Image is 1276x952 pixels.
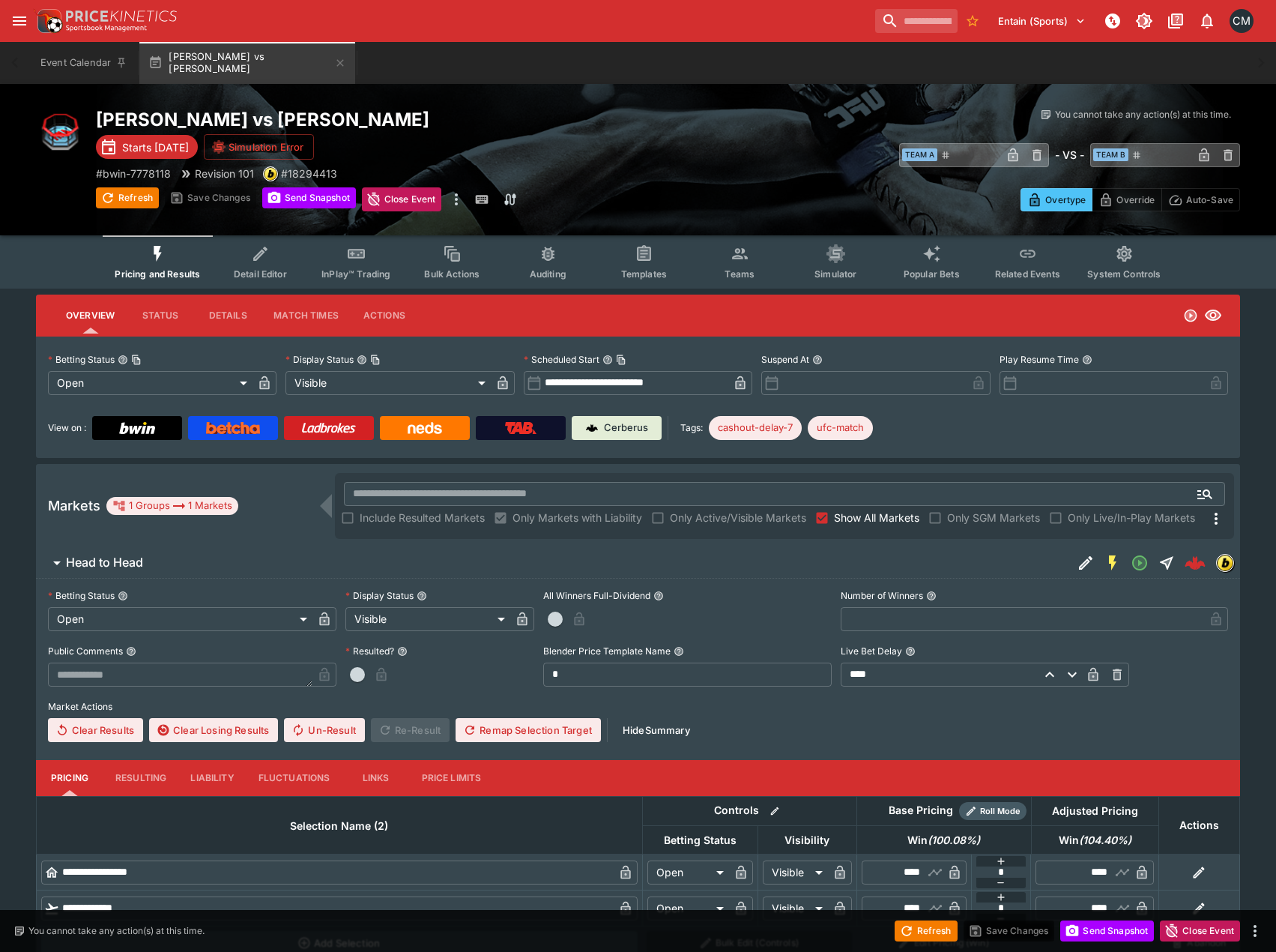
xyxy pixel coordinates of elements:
em: ( 100.08 %) [928,831,980,849]
button: Documentation [1162,7,1189,34]
img: Ladbrokes [301,422,356,434]
div: Open [647,897,729,921]
div: Visible [763,897,828,921]
p: Overtype [1045,192,1086,208]
span: Roll Mode [974,805,1026,818]
span: Simulator [814,268,856,280]
span: cashout-delay-7 [709,421,802,436]
th: Controls [642,796,856,825]
button: Un-Result [284,718,364,742]
img: bwin [1217,555,1233,571]
p: Suspend At [761,353,809,366]
img: PriceKinetics Logo [33,6,63,36]
svg: Open [1183,308,1198,323]
button: Resulted? [397,646,408,657]
span: Popular Bets [904,268,960,280]
span: InPlay™ Trading [321,268,390,280]
span: Templates [621,268,667,280]
button: Number of Winners [926,591,937,601]
button: Actions [351,298,418,334]
a: Cerberus [572,416,662,440]
div: Betting Target: cerberus [709,416,802,440]
input: search [875,9,958,33]
button: Match Times [261,298,351,334]
p: You cannot take any action(s) at this time. [1055,108,1231,121]
p: Override [1116,192,1155,208]
div: bwin [1216,554,1234,572]
p: Auto-Save [1186,192,1233,208]
div: Base Pricing [883,801,959,820]
div: 78ef0896-a24a-4772-9fd1-8129c6887bab [1185,552,1206,573]
div: Open [647,861,729,885]
button: No Bookmarks [961,9,985,33]
button: Copy To Clipboard [370,355,381,365]
button: Open [1126,549,1153,576]
p: Scheduled Start [524,353,599,366]
svg: Visible [1204,307,1222,325]
img: Betcha [206,422,260,434]
a: 78ef0896-a24a-4772-9fd1-8129c6887bab [1180,548,1210,578]
img: logo-cerberus--red.svg [1185,552,1206,573]
img: Neds [408,422,441,434]
button: Overview [54,298,127,334]
p: Betting Status [48,353,115,366]
button: Simulation Error [204,134,314,160]
button: Auto-Save [1161,188,1240,211]
span: Bulk Actions [424,268,480,280]
p: You cannot take any action(s) at this time. [28,924,205,938]
button: Event Calendar [31,42,136,84]
button: Betting Status [118,591,128,601]
p: Copy To Clipboard [96,166,171,181]
label: Tags: [680,416,703,440]
button: Copy To Clipboard [131,355,142,365]
button: Fluctuations [247,760,342,796]
span: ufc-match [808,421,873,436]
div: Betting Target: cerberus [808,416,873,440]
p: Betting Status [48,589,115,602]
button: All Winners Full-Dividend [653,591,664,601]
span: Only Live/In-Play Markets [1068,510,1195,525]
p: Play Resume Time [1000,353,1079,366]
span: Selection Name (2) [273,817,405,835]
button: Head to Head [36,548,1072,578]
button: Bulk edit [765,801,784,821]
button: Price Limits [410,760,494,796]
button: Overtype [1021,188,1092,211]
div: Visible [763,861,828,885]
button: Straight [1153,549,1180,576]
span: Pricing and Results [115,268,200,280]
div: Visible [345,607,510,631]
button: Cameron Matheson [1225,4,1258,37]
img: bwin.png [264,167,277,181]
img: TabNZ [505,422,536,434]
img: mma.png [36,108,84,156]
button: Refresh [96,187,159,208]
p: Resulted? [345,645,394,657]
p: Number of Winners [841,589,923,602]
p: Display Status [345,589,414,602]
button: Scheduled StartCopy To Clipboard [602,355,613,365]
img: PriceKinetics [66,10,177,22]
button: Links [342,760,410,796]
span: Only SGM Markets [947,510,1040,525]
span: Team B [1093,148,1128,161]
div: Cameron Matheson [1230,9,1254,33]
button: Details [194,298,261,334]
button: Remap Selection Target [456,718,601,742]
img: Cerberus [586,422,598,434]
button: Override [1092,188,1161,211]
button: Refresh [895,921,958,942]
h2: Copy To Clipboard [96,108,668,131]
h6: - VS - [1055,147,1084,163]
button: Copy To Clipboard [616,355,626,365]
svg: Open [1131,554,1149,572]
img: Bwin [119,422,155,434]
button: Pricing [36,760,103,796]
button: Liability [178,760,246,796]
button: Notifications [1194,7,1221,34]
span: System Controls [1087,268,1161,280]
span: Win(100.08%) [891,831,997,849]
span: Detail Editor [234,268,287,280]
h6: Head to Head [66,555,143,570]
